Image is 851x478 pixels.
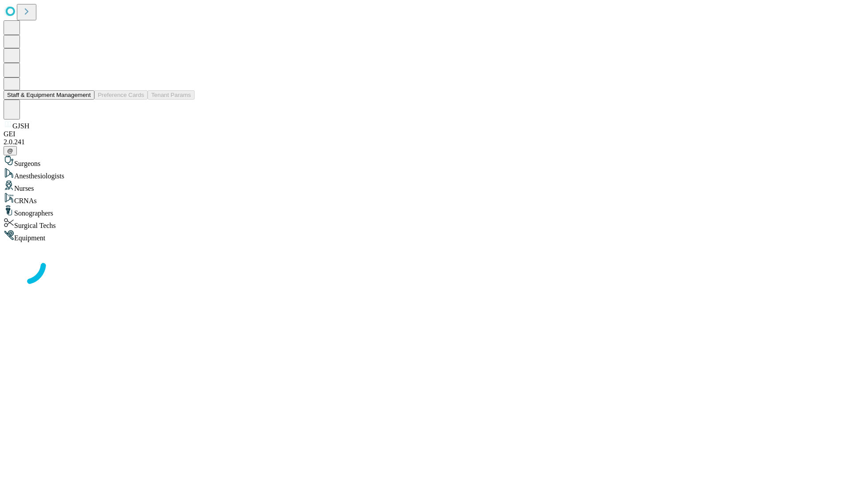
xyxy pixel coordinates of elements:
[148,90,195,100] button: Tenant Params
[12,122,29,130] span: GJSH
[4,90,94,100] button: Staff & Equipment Management
[4,146,17,155] button: @
[4,138,847,146] div: 2.0.241
[4,230,847,242] div: Equipment
[4,130,847,138] div: GEI
[4,168,847,180] div: Anesthesiologists
[4,217,847,230] div: Surgical Techs
[4,180,847,193] div: Nurses
[4,193,847,205] div: CRNAs
[4,155,847,168] div: Surgeons
[7,147,13,154] span: @
[94,90,148,100] button: Preference Cards
[4,205,847,217] div: Sonographers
